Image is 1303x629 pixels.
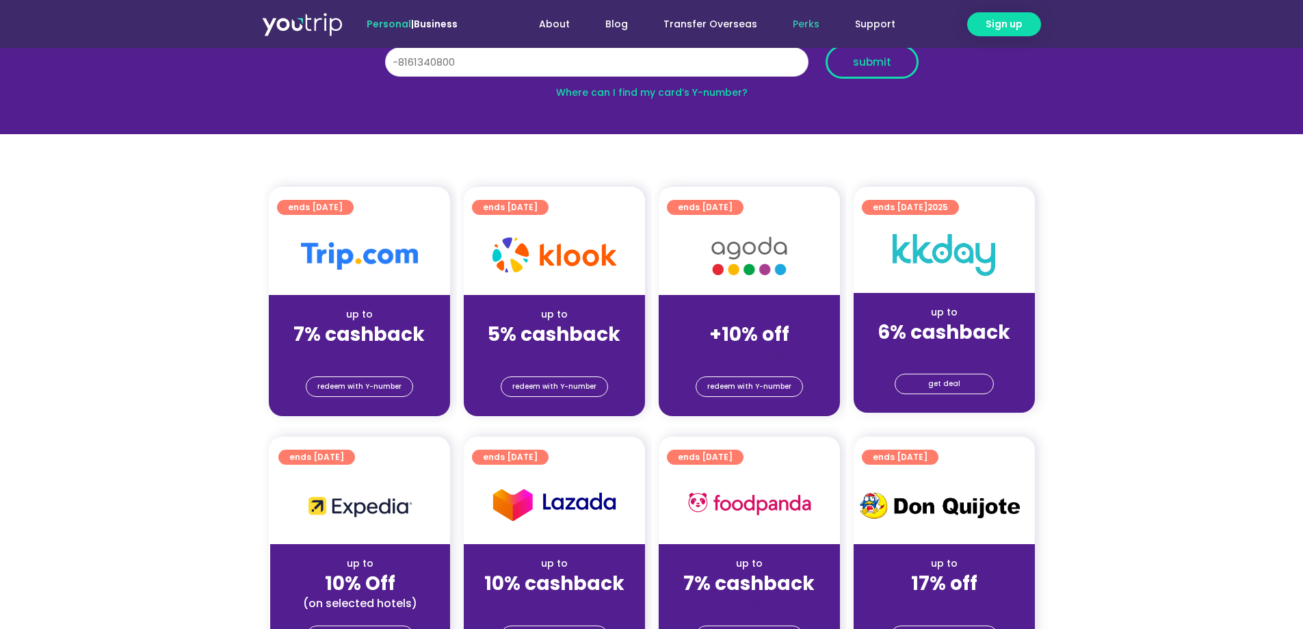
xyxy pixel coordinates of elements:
span: ends [DATE] [873,450,927,465]
a: Perks [775,12,837,37]
strong: 10% cashback [484,570,624,597]
strong: 7% cashback [683,570,815,597]
strong: +10% off [709,321,789,348]
strong: 6% cashback [878,319,1010,346]
a: Blog [588,12,646,37]
form: Y Number [385,45,919,89]
span: ends [DATE] [289,450,344,465]
span: up to [737,307,762,321]
a: Sign up [967,12,1041,36]
a: get deal [895,374,994,394]
div: up to [280,307,439,322]
a: ends [DATE] [278,450,355,465]
a: redeem with Y-number [501,376,608,397]
div: (for stays only) [670,596,829,611]
a: ends [DATE] [472,450,549,465]
input: 10 digit Y-number (e.g. 8123456789) [385,47,808,77]
div: (for stays only) [280,347,439,361]
span: redeem with Y-number [317,377,402,396]
a: ends [DATE] [667,450,743,465]
strong: 5% cashback [488,321,620,348]
div: (for stays only) [475,347,634,361]
a: Business [414,17,458,31]
span: redeem with Y-number [512,377,596,396]
a: ends [DATE] [277,200,354,215]
strong: 7% cashback [293,321,425,348]
div: (for stays only) [865,596,1024,611]
a: Support [837,12,913,37]
a: redeem with Y-number [306,376,413,397]
div: up to [475,556,634,571]
span: ends [DATE] [483,450,538,465]
span: Personal [367,17,411,31]
span: Sign up [986,17,1023,31]
a: redeem with Y-number [696,376,803,397]
div: (for stays only) [865,345,1024,359]
a: ends [DATE] [667,200,743,215]
div: (for stays only) [475,596,634,611]
span: redeem with Y-number [707,377,791,396]
strong: 10% Off [325,570,395,597]
div: (for stays only) [670,347,829,361]
a: Where can I find my card’s Y-number? [556,86,748,99]
span: 2025 [927,201,948,213]
a: ends [DATE]2025 [862,200,959,215]
a: ends [DATE] [472,200,549,215]
span: ends [DATE] [678,200,733,215]
a: About [521,12,588,37]
a: Transfer Overseas [646,12,775,37]
span: get deal [928,374,960,394]
span: submit [853,57,891,67]
button: submit [826,45,919,79]
div: (on selected hotels) [281,596,439,611]
div: up to [865,305,1024,320]
div: up to [865,556,1024,571]
div: up to [281,556,439,571]
div: up to [670,556,829,571]
strong: 17% off [911,570,977,597]
span: ends [DATE] [873,200,948,215]
div: up to [475,307,634,322]
span: ends [DATE] [288,200,343,215]
span: | [367,17,458,31]
a: ends [DATE] [862,450,938,465]
span: ends [DATE] [678,450,733,465]
span: ends [DATE] [483,200,538,215]
nav: Menu [495,12,913,37]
